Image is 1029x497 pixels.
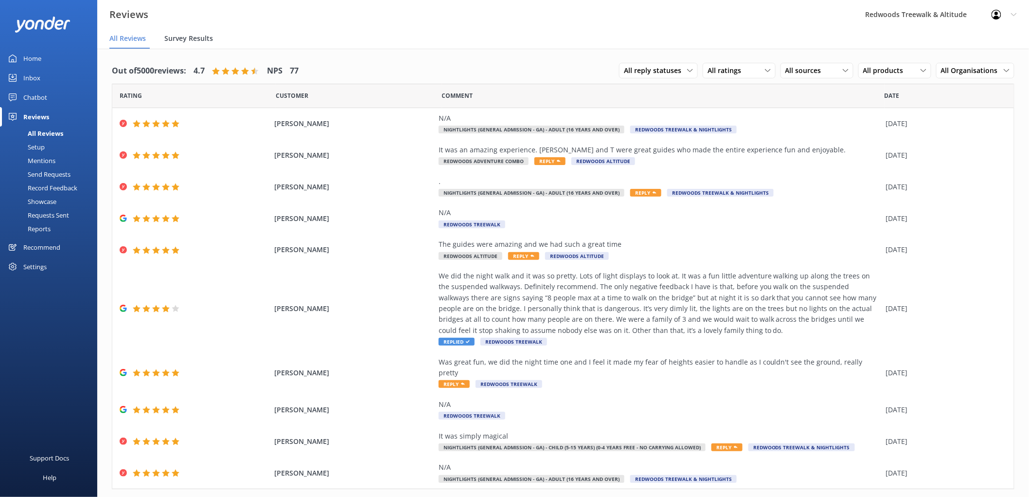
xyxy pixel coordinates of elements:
div: N/A [439,113,881,124]
div: N/A [439,207,881,218]
span: Replied [439,338,475,346]
span: Redwoods Treewalk [439,221,505,228]
div: Was great fun, we did the night time one and I feel it made my fear of heights easier to handle a... [439,357,881,379]
span: Date [276,91,308,100]
span: Date [885,91,900,100]
div: Requests Sent [6,208,69,222]
a: All Reviews [6,127,97,140]
span: Redwoods Altitude [439,252,502,260]
span: All products [863,65,909,76]
span: [PERSON_NAME] [274,244,434,255]
span: Reply [508,252,539,260]
span: [PERSON_NAME] [274,303,434,314]
div: [DATE] [886,182,1002,192]
div: [DATE] [886,244,1002,255]
span: Reply [439,380,470,388]
div: [DATE] [886,150,1002,161]
span: Redwoods Treewalk & Nightlights [667,189,774,197]
div: It was an amazing experience. [PERSON_NAME] and T were great guides who made the entire experienc... [439,145,881,155]
span: Survey Results [164,34,213,43]
div: Recommend [23,238,60,257]
span: Redwoods Treewalk [439,412,505,420]
span: Nightlights (General Admission - GA) - Adult (16 years and over) [439,189,624,197]
span: [PERSON_NAME] [274,368,434,378]
span: Redwoods Adventure Combo [439,157,529,165]
span: Nightlights (General Admission - GA) - Adult (16 years and over) [439,475,624,483]
a: Setup [6,140,97,154]
span: All reply statuses [624,65,687,76]
div: [DATE] [886,436,1002,447]
span: [PERSON_NAME] [274,150,434,161]
h4: Out of 5000 reviews: [112,65,186,77]
div: Settings [23,257,47,276]
div: All Reviews [6,127,63,140]
a: Send Requests [6,167,97,181]
div: [DATE] [886,368,1002,378]
div: N/A [439,399,881,410]
span: All sources [785,65,827,76]
div: Record Feedback [6,181,77,195]
span: Question [442,91,473,100]
span: Redwoods Treewalk [476,380,542,388]
span: Nightlights (General Admission - GA) - Adult (16 years and over) [439,126,624,133]
div: The guides were amazing and we had such a great time [439,239,881,250]
span: [PERSON_NAME] [274,468,434,479]
span: Redwoods Treewalk [480,338,547,346]
div: We did the night walk and it was so pretty. Lots of light displays to look at. It was a fun littl... [439,271,881,336]
span: All Organisations [941,65,1004,76]
div: [DATE] [886,405,1002,415]
span: [PERSON_NAME] [274,118,434,129]
div: Send Requests [6,167,71,181]
div: [DATE] [886,118,1002,129]
div: Support Docs [30,448,70,468]
h4: NPS [267,65,283,77]
span: [PERSON_NAME] [274,213,434,224]
div: It was simply magical [439,431,881,442]
div: Reports [6,222,51,236]
div: Mentions [6,154,55,167]
div: [DATE] [886,468,1002,479]
span: All ratings [708,65,747,76]
span: Redwoods Treewalk & Nightlights [748,443,855,451]
span: Redwoods Altitude [545,252,609,260]
div: Setup [6,140,45,154]
div: Reviews [23,107,49,127]
span: [PERSON_NAME] [274,182,434,192]
div: . [439,176,881,187]
span: Date [120,91,142,100]
div: N/A [439,462,881,473]
a: Record Feedback [6,181,97,195]
a: Requests Sent [6,208,97,222]
h3: Reviews [109,7,148,22]
img: yonder-white-logo.png [15,17,71,33]
h4: 77 [290,65,299,77]
div: Showcase [6,195,56,208]
span: Reply [630,189,661,197]
span: Redwoods Treewalk & Nightlights [630,126,737,133]
span: Reply [534,157,566,165]
div: Help [43,468,56,487]
span: [PERSON_NAME] [274,436,434,447]
div: [DATE] [886,303,1002,314]
span: [PERSON_NAME] [274,405,434,415]
h4: 4.7 [194,65,205,77]
span: Redwoods Altitude [571,157,635,165]
a: Reports [6,222,97,236]
a: Showcase [6,195,97,208]
div: Home [23,49,41,68]
span: Redwoods Treewalk & Nightlights [630,475,737,483]
span: Nightlights (General Admission - GA) - Child (5-15 years) (0-4 years free - no carrying allowed) [439,443,706,451]
span: All Reviews [109,34,146,43]
span: Reply [711,443,743,451]
div: [DATE] [886,213,1002,224]
a: Mentions [6,154,97,167]
div: Chatbot [23,88,47,107]
div: Inbox [23,68,40,88]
